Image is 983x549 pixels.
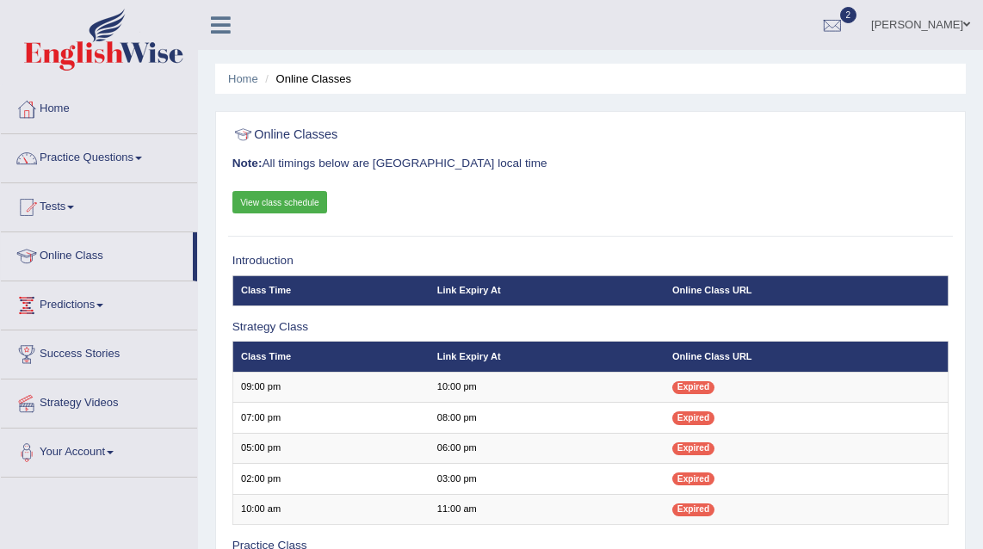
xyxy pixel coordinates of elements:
[232,321,949,334] h3: Strategy Class
[672,503,714,516] span: Expired
[232,494,429,524] td: 10:00 am
[429,372,664,402] td: 10:00 pm
[429,403,664,433] td: 08:00 pm
[261,71,351,87] li: Online Classes
[232,403,429,433] td: 07:00 pm
[665,275,949,305] th: Online Class URL
[672,472,714,485] span: Expired
[1,134,197,177] a: Practice Questions
[672,381,714,394] span: Expired
[840,7,857,23] span: 2
[232,157,263,170] b: Note:
[232,157,949,170] h3: All timings below are [GEOGRAPHIC_DATA] local time
[1,232,193,275] a: Online Class
[232,124,677,146] h2: Online Classes
[1,85,197,128] a: Home
[232,464,429,494] td: 02:00 pm
[429,494,664,524] td: 11:00 am
[672,442,714,455] span: Expired
[429,464,664,494] td: 03:00 pm
[1,379,197,423] a: Strategy Videos
[232,342,429,372] th: Class Time
[1,281,197,324] a: Predictions
[665,342,949,372] th: Online Class URL
[232,191,328,213] a: View class schedule
[672,411,714,424] span: Expired
[1,429,197,472] a: Your Account
[232,372,429,402] td: 09:00 pm
[232,275,429,305] th: Class Time
[1,183,197,226] a: Tests
[429,275,664,305] th: Link Expiry At
[1,330,197,373] a: Success Stories
[429,433,664,463] td: 06:00 pm
[232,255,949,268] h3: Introduction
[429,342,664,372] th: Link Expiry At
[232,433,429,463] td: 05:00 pm
[228,72,258,85] a: Home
